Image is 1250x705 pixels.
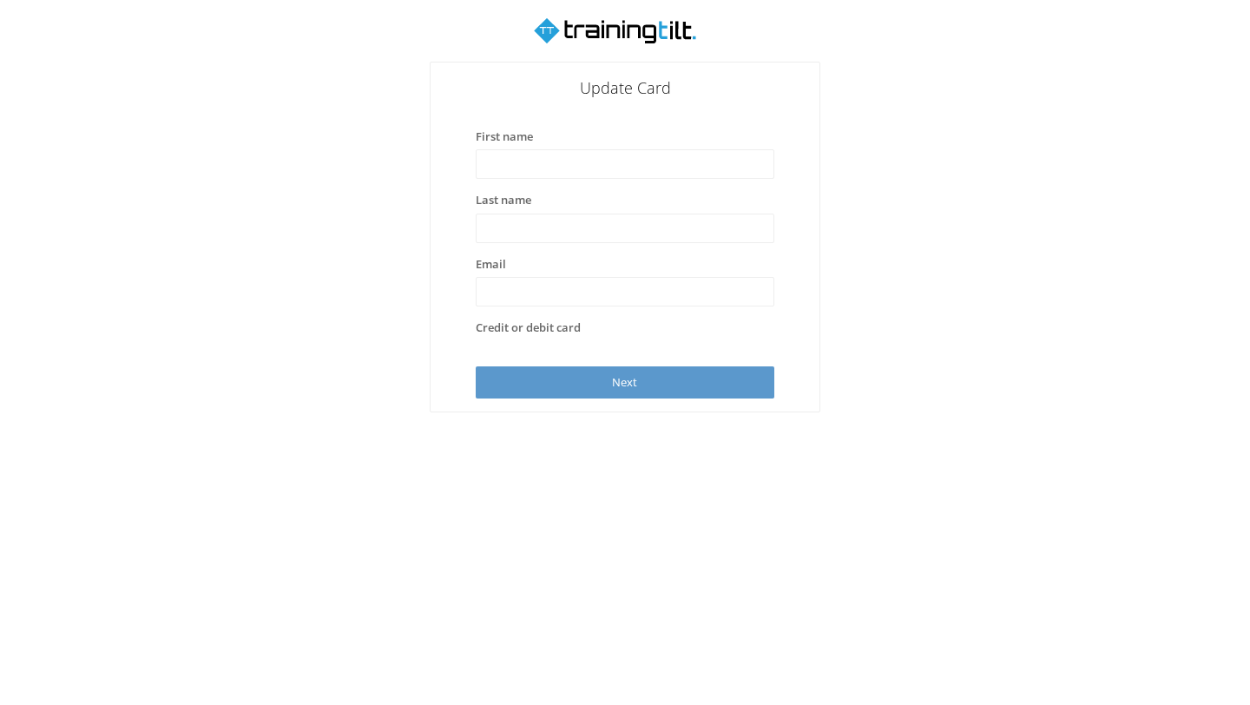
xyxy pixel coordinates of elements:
a: Next [476,366,773,399]
img: Training Tilt [534,17,701,44]
label: Email [476,256,506,273]
iframe: Secure payment input frame [476,341,773,358]
label: Last name [476,192,531,209]
label: Credit or debit card [476,320,581,337]
label: First name [476,128,533,146]
h4: Update Card [444,80,806,97]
